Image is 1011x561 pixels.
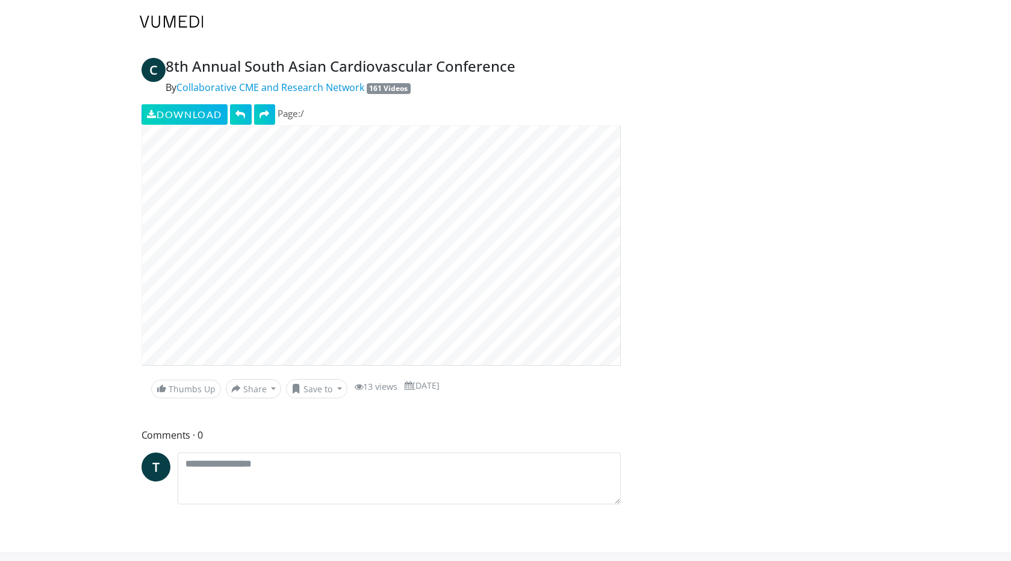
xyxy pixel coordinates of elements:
a: Collaborative CME and Research Network [176,81,364,94]
span: Comments 0 [142,427,621,443]
a: T [142,453,170,481]
li: [DATE] [405,379,440,392]
h4: 8th Annual South Asian Cardiovascular Conference [166,58,621,75]
button: Save to [286,379,347,398]
a: Download [142,104,228,125]
a: Thumbs Up [151,380,221,398]
span: Page: / [278,107,304,119]
img: VuMedi Logo [140,16,204,28]
a: C [142,58,166,82]
p: By [166,80,621,95]
button: Share [226,379,282,398]
a: 161 Videos [367,83,411,94]
li: 13 views [355,380,397,393]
